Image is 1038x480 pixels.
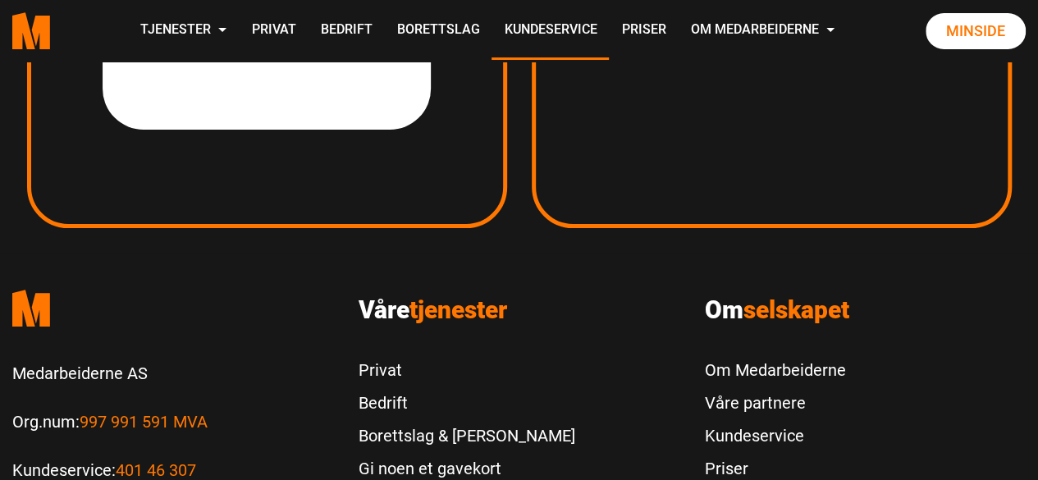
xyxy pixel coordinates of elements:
[80,412,208,432] a: Les mer om Org.num
[359,386,575,419] a: Bedrift
[704,419,845,452] a: Kundeservice
[308,2,384,60] a: Bedrift
[12,408,334,436] p: Org.num:
[492,2,609,60] a: Kundeservice
[743,295,848,324] span: selskapet
[359,354,575,386] a: Privat
[704,354,845,386] a: Om Medarbeiderne
[926,13,1026,49] a: Minside
[116,460,196,480] a: Call us to 401 46 307
[704,295,1026,325] h3: Om
[239,2,308,60] a: Privat
[128,2,239,60] a: Tjenester
[704,386,845,419] a: Våre partnere
[12,277,334,339] a: Medarbeiderne start
[384,2,492,60] a: Borettslag
[609,2,678,60] a: Priser
[678,2,847,60] a: Om Medarbeiderne
[359,419,575,452] a: Borettslag & [PERSON_NAME]
[409,295,507,324] span: tjenester
[359,295,680,325] h3: Våre
[12,359,334,387] p: Medarbeiderne AS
